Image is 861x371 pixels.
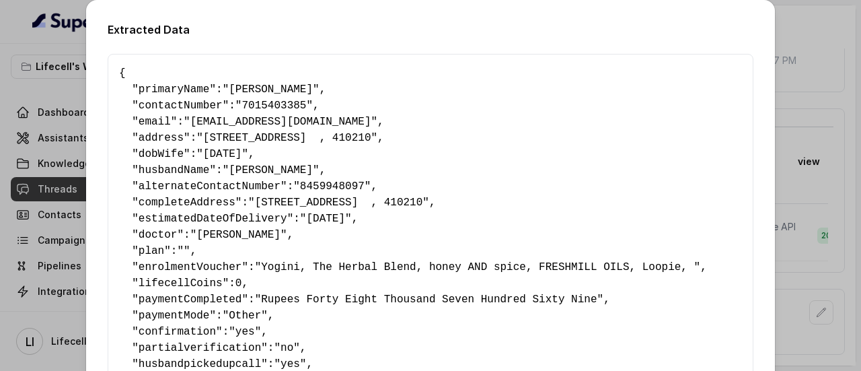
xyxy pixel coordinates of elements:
[139,132,184,144] span: address
[139,83,210,96] span: primaryName
[223,83,320,96] span: "[PERSON_NAME]"
[139,100,223,112] span: contactNumber
[300,213,352,225] span: "[DATE]"
[223,164,320,176] span: "[PERSON_NAME]"
[235,277,242,290] span: 0
[139,358,261,370] span: husbandpickedupcall
[108,22,753,38] h2: Extracted Data
[139,310,210,322] span: paymentMode
[177,245,190,257] span: ""
[248,197,429,209] span: "[STREET_ADDRESS] , 410210"
[139,294,242,306] span: paymentCompleted
[139,326,216,338] span: confirmation
[139,197,235,209] span: completeAddress
[255,261,701,273] span: "Yogini, The Herbal Blend, honey AND spice, FRESHMILL OILS, Loopie, "
[139,261,242,273] span: enrolmentVoucher
[196,132,377,144] span: "[STREET_ADDRESS] , 410210"
[139,164,210,176] span: husbandName
[139,213,287,225] span: estimatedDateOfDelivery
[196,148,248,160] span: "[DATE]"
[255,294,603,306] span: "Rupees Forty Eight Thousand Seven Hundred Sixty Nine"
[139,229,178,241] span: doctor
[139,180,280,193] span: alternateContactNumber
[274,358,306,370] span: "yes"
[139,245,164,257] span: plan
[190,229,287,241] span: "[PERSON_NAME]"
[274,342,299,354] span: "no"
[235,100,313,112] span: "7015403385"
[139,116,171,128] span: email
[223,310,268,322] span: "Other"
[139,277,223,290] span: lifecellCoins
[293,180,371,193] span: "8459948097"
[184,116,377,128] span: "[EMAIL_ADDRESS][DOMAIN_NAME]"
[139,342,261,354] span: partialverification
[139,148,184,160] span: dobWife
[229,326,261,338] span: "yes"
